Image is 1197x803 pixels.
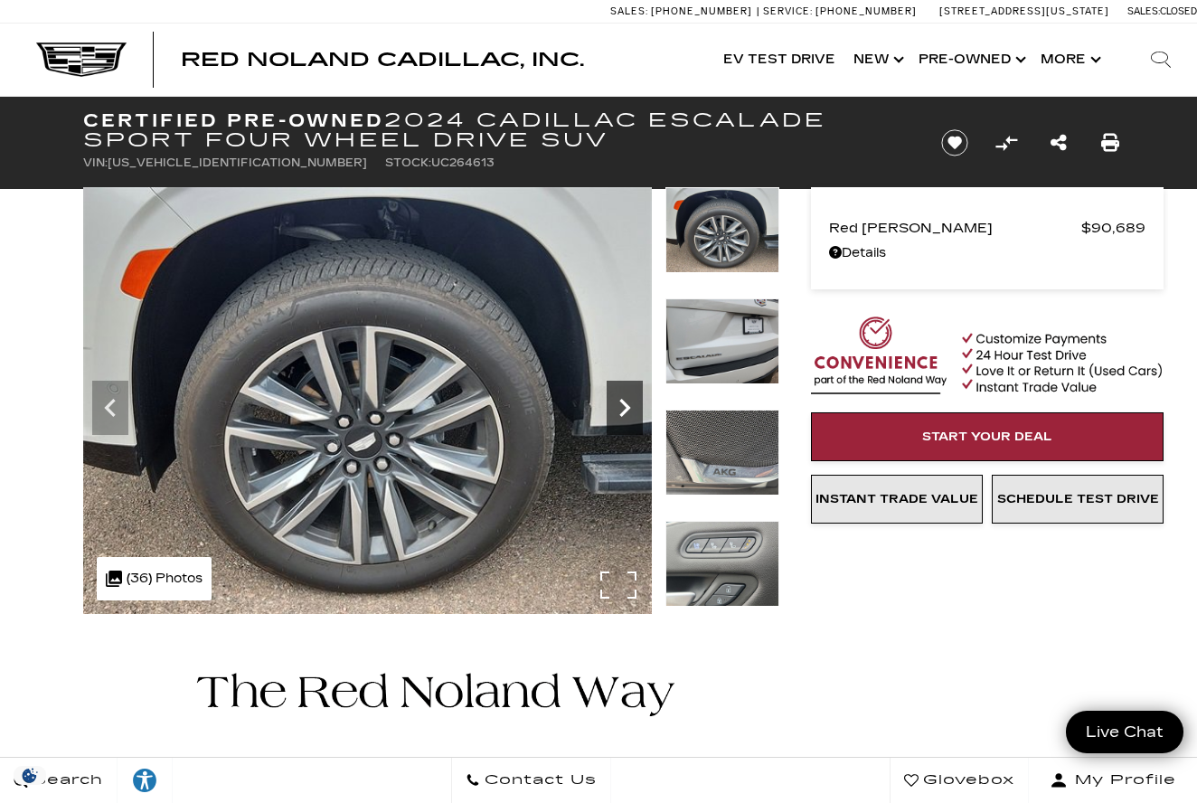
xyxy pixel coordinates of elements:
[610,6,757,16] a: Sales: [PHONE_NUMBER]
[385,156,431,169] span: Stock:
[1029,758,1197,803] button: Open user profile menu
[181,49,584,71] span: Red Noland Cadillac, Inc.
[480,768,597,793] span: Contact Us
[1127,5,1160,17] span: Sales:
[607,381,643,435] div: Next
[83,109,384,131] strong: Certified Pre-Owned
[610,5,648,17] span: Sales:
[811,412,1164,461] a: Start Your Deal
[757,6,921,16] a: Service: [PHONE_NUMBER]
[92,381,128,435] div: Previous
[829,215,1145,241] a: Red [PERSON_NAME] $90,689
[844,24,910,96] a: New
[1051,130,1067,156] a: Share this Certified Pre-Owned 2024 Cadillac Escalade Sport Four Wheel Drive SUV
[1068,768,1176,793] span: My Profile
[1101,130,1119,156] a: Print this Certified Pre-Owned 2024 Cadillac Escalade Sport Four Wheel Drive SUV
[935,128,975,157] button: Save vehicle
[431,156,495,169] span: UC264613
[181,51,584,69] a: Red Noland Cadillac, Inc.
[763,5,813,17] span: Service:
[1077,722,1173,742] span: Live Chat
[36,43,127,77] img: Cadillac Dark Logo with Cadillac White Text
[451,758,611,803] a: Contact Us
[665,410,779,496] img: Certified Used 2024 Crystal White Tricoat Cadillac Sport image 29
[665,521,779,607] img: Certified Used 2024 Crystal White Tricoat Cadillac Sport image 30
[910,24,1032,96] a: Pre-Owned
[997,492,1159,506] span: Schedule Test Drive
[83,110,910,150] h1: 2024 Cadillac Escalade Sport Four Wheel Drive SUV
[651,5,752,17] span: [PHONE_NUMBER]
[815,5,917,17] span: [PHONE_NUMBER]
[919,768,1014,793] span: Glovebox
[939,5,1109,17] a: [STREET_ADDRESS][US_STATE]
[665,187,779,273] img: Certified Used 2024 Crystal White Tricoat Cadillac Sport image 27
[829,215,1081,241] span: Red [PERSON_NAME]
[83,187,652,614] img: Certified Used 2024 Crystal White Tricoat Cadillac Sport image 27
[28,768,103,793] span: Search
[922,430,1052,444] span: Start Your Deal
[9,766,51,785] img: Opt-Out Icon
[992,475,1164,524] a: Schedule Test Drive
[118,767,172,794] div: Explore your accessibility options
[714,24,844,96] a: EV Test Drive
[108,156,367,169] span: [US_VEHICLE_IDENTIFICATION_NUMBER]
[665,298,779,384] img: Certified Used 2024 Crystal White Tricoat Cadillac Sport image 28
[97,557,212,600] div: (36) Photos
[890,758,1029,803] a: Glovebox
[993,129,1020,156] button: Compare Vehicle
[83,156,108,169] span: VIN:
[815,492,978,506] span: Instant Trade Value
[1066,711,1183,753] a: Live Chat
[1032,24,1107,96] button: More
[1081,215,1145,241] span: $90,689
[118,758,173,803] a: Explore your accessibility options
[9,766,51,785] section: Click to Open Cookie Consent Modal
[811,475,983,524] a: Instant Trade Value
[829,241,1145,266] a: Details
[1160,5,1197,17] span: Closed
